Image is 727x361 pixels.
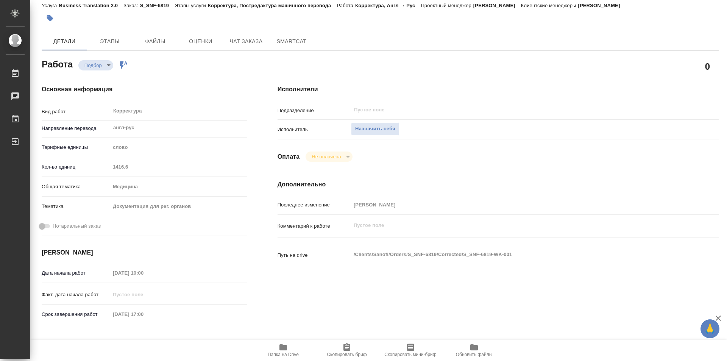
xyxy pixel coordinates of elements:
[110,180,247,193] div: Медицина
[208,3,337,8] p: Корректура, Постредактура машинного перевода
[521,3,578,8] p: Клиентские менеджеры
[228,37,264,46] span: Чат заказа
[110,141,247,154] div: слово
[42,144,110,151] p: Тарифные единицы
[442,340,506,361] button: Обновить файлы
[42,311,110,318] p: Срок завершения работ
[278,85,719,94] h4: Исполнители
[42,57,73,70] h2: Работа
[278,222,351,230] p: Комментарий к работе
[110,309,176,320] input: Пустое поле
[42,125,110,132] p: Направление перевода
[42,10,58,27] button: Добавить тэг
[175,3,208,8] p: Этапы услуги
[309,153,343,160] button: Не оплачена
[278,180,719,189] h4: Дополнительно
[473,3,521,8] p: [PERSON_NAME]
[278,126,351,133] p: Исполнитель
[42,248,247,257] h4: [PERSON_NAME]
[46,37,83,46] span: Детали
[110,267,176,278] input: Пустое поле
[273,37,310,46] span: SmartCat
[82,62,104,69] button: Подбор
[315,340,379,361] button: Скопировать бриф
[306,152,352,162] div: Подбор
[123,3,140,8] p: Заказ:
[351,199,682,210] input: Пустое поле
[278,252,351,259] p: Путь на drive
[78,60,113,70] div: Подбор
[278,107,351,114] p: Подразделение
[327,352,367,357] span: Скопировать бриф
[278,201,351,209] p: Последнее изменение
[278,152,300,161] h4: Оплата
[42,163,110,171] p: Кол-во единиц
[355,3,421,8] p: Корректура, Англ → Рус
[578,3,626,8] p: [PERSON_NAME]
[110,200,247,213] div: Документация для рег. органов
[59,3,123,8] p: Business Translation 2.0
[92,37,128,46] span: Этапы
[705,60,710,73] h2: 0
[42,183,110,191] p: Общая тематика
[456,352,493,357] span: Обновить файлы
[42,85,247,94] h4: Основная информация
[42,203,110,210] p: Тематика
[421,3,473,8] p: Проектный менеджер
[140,3,175,8] p: S_SNF-6819
[251,340,315,361] button: Папка на Drive
[268,352,299,357] span: Папка на Drive
[137,37,173,46] span: Файлы
[42,3,59,8] p: Услуга
[183,37,219,46] span: Оценки
[700,319,719,338] button: 🙏
[42,269,110,277] p: Дата начала работ
[355,125,395,133] span: Назначить себя
[351,122,399,136] button: Назначить себя
[53,222,101,230] span: Нотариальный заказ
[110,161,247,172] input: Пустое поле
[42,291,110,298] p: Факт. дата начала работ
[353,105,664,114] input: Пустое поле
[384,352,436,357] span: Скопировать мини-бриф
[110,338,176,349] input: Пустое поле
[42,108,110,116] p: Вид работ
[337,3,355,8] p: Работа
[110,289,176,300] input: Пустое поле
[704,321,716,337] span: 🙏
[351,248,682,261] textarea: /Clients/Sanofi/Orders/S_SNF-6819/Corrected/S_SNF-6819-WK-001
[379,340,442,361] button: Скопировать мини-бриф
